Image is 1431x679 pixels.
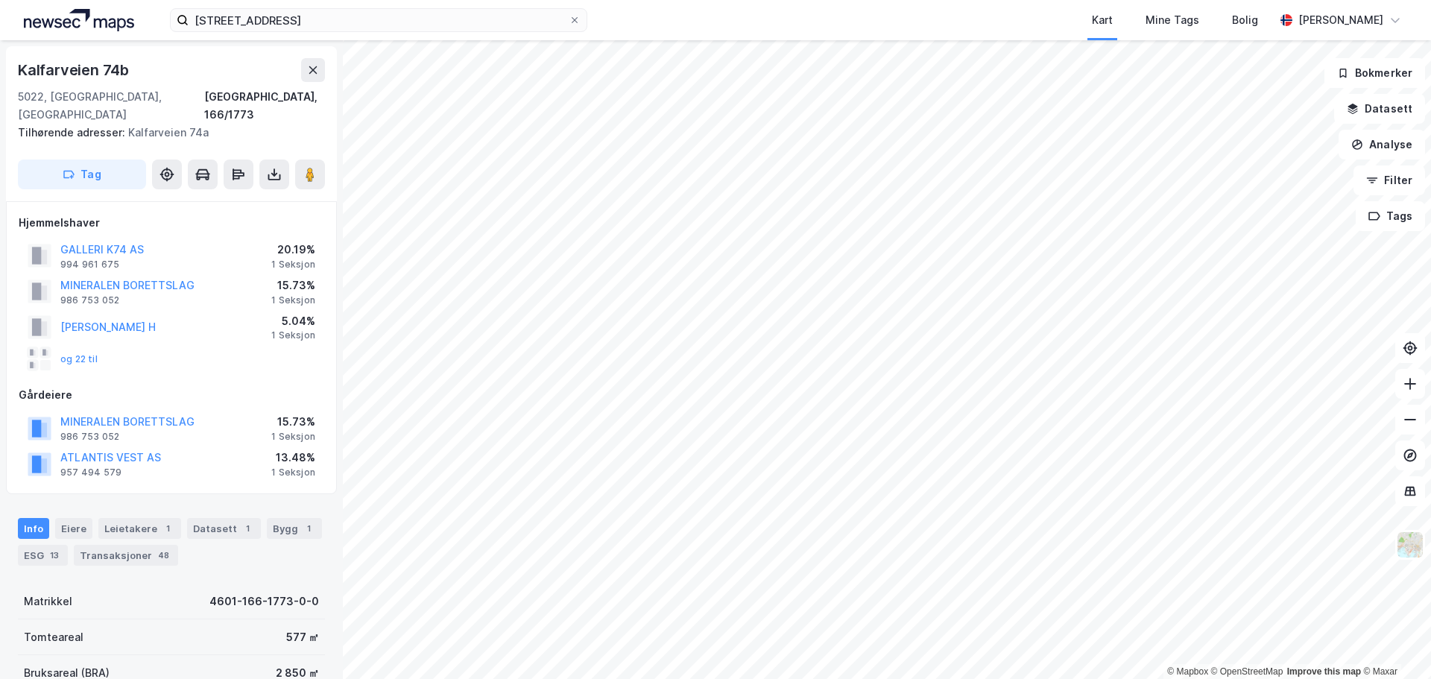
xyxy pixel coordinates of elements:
div: 1 Seksjon [271,329,315,341]
div: 986 753 052 [60,431,119,443]
div: Bolig [1232,11,1258,29]
button: Tag [18,160,146,189]
iframe: Chat Widget [1356,607,1431,679]
div: Transaksjoner [74,545,178,566]
div: 986 753 052 [60,294,119,306]
div: 15.73% [271,413,315,431]
div: Kalfarveien 74b [18,58,132,82]
div: 1 Seksjon [271,294,315,306]
div: Kalfarveien 74a [18,124,313,142]
div: 1 Seksjon [271,431,315,443]
button: Bokmerker [1324,58,1425,88]
button: Datasett [1334,94,1425,124]
a: Mapbox [1167,666,1208,677]
div: Kontrollprogram for chat [1356,607,1431,679]
div: 1 Seksjon [271,259,315,271]
button: Analyse [1339,130,1425,160]
input: Søk på adresse, matrikkel, gårdeiere, leietakere eller personer [189,9,569,31]
div: 15.73% [271,277,315,294]
div: 957 494 579 [60,467,121,479]
img: logo.a4113a55bc3d86da70a041830d287a7e.svg [24,9,134,31]
button: Filter [1353,165,1425,195]
button: Tags [1356,201,1425,231]
div: Bygg [267,518,322,539]
span: Tilhørende adresser: [18,126,128,139]
div: 994 961 675 [60,259,119,271]
div: Eiere [55,518,92,539]
div: 5.04% [271,312,315,330]
div: 13 [47,548,62,563]
div: 20.19% [271,241,315,259]
div: 48 [155,548,172,563]
div: Info [18,518,49,539]
div: 4601-166-1773-0-0 [209,593,319,610]
div: [GEOGRAPHIC_DATA], 166/1773 [204,88,325,124]
div: 5022, [GEOGRAPHIC_DATA], [GEOGRAPHIC_DATA] [18,88,204,124]
div: [PERSON_NAME] [1298,11,1383,29]
div: Tomteareal [24,628,83,646]
img: Z [1396,531,1424,559]
div: Hjemmelshaver [19,214,324,232]
div: 1 [301,521,316,536]
div: Leietakere [98,518,181,539]
a: OpenStreetMap [1211,666,1283,677]
div: Kart [1092,11,1113,29]
div: 1 Seksjon [271,467,315,479]
div: Gårdeiere [19,386,324,404]
div: 577 ㎡ [286,628,319,646]
div: 1 [160,521,175,536]
div: ESG [18,545,68,566]
div: 1 [240,521,255,536]
div: Matrikkel [24,593,72,610]
div: Mine Tags [1146,11,1199,29]
div: 13.48% [271,449,315,467]
div: Datasett [187,518,261,539]
a: Improve this map [1287,666,1361,677]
